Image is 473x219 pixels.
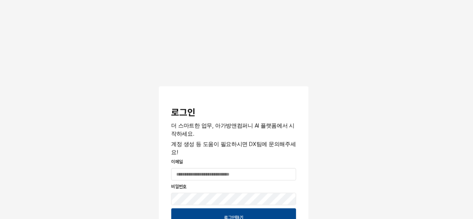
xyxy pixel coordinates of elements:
[171,121,296,138] p: 더 스마트한 업무, 아가방앤컴퍼니 AI 플랫폼에서 시작하세요.
[171,140,296,156] p: 계정 생성 등 도움이 필요하시면 DX팀에 문의해주세요!
[171,158,296,165] p: 이메일
[171,107,296,118] h3: 로그인
[171,183,296,190] p: 비밀번호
